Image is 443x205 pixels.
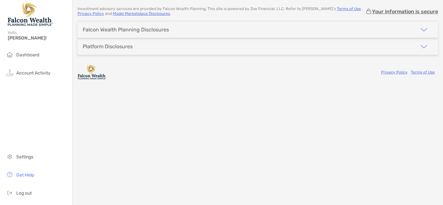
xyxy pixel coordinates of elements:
[6,69,14,76] img: activity icon
[411,70,435,74] a: Terms of Use
[8,3,53,26] img: Falcon Wealth Planning Logo
[381,70,408,74] a: Privacy Policy
[420,26,428,34] img: icon arrow
[78,11,104,16] a: Privacy Policy
[6,189,14,197] img: logout icon
[372,8,438,15] p: Your information is secure
[78,65,107,79] img: company logo
[6,171,14,178] img: get-help icon
[6,51,14,58] img: household icon
[6,153,14,160] img: settings icon
[16,190,32,196] span: Log out
[113,11,170,16] a: Model Marketplace Disclosures
[16,52,39,58] span: Dashboard
[16,70,51,76] span: Account Activity
[16,154,33,160] span: Settings
[78,6,365,16] p: Investment advisory services are provided by Falcon Wealth Planning . This site is powered by Zoe...
[83,43,133,50] div: Platform Disclosures
[16,172,34,178] span: Get Help
[420,43,428,51] img: icon arrow
[8,35,68,41] span: [PERSON_NAME]!
[337,6,361,11] a: Terms of Use
[83,27,169,33] div: Falcon Wealth Planning Disclosures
